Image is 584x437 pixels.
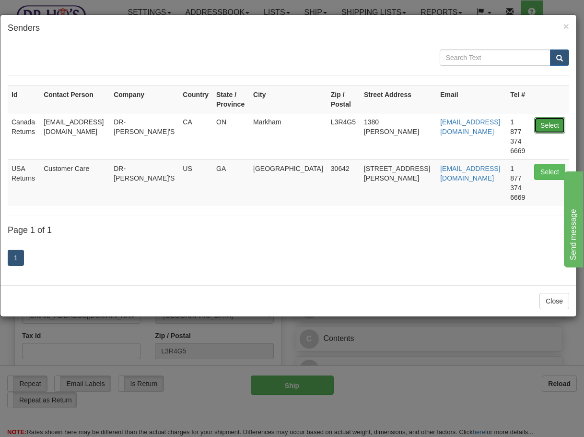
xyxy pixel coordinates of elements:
[440,165,500,182] a: [EMAIL_ADDRESS][DOMAIN_NAME]
[360,113,436,159] td: 1380 [PERSON_NAME]
[8,85,40,113] th: Id
[506,85,530,113] th: Tel #
[212,159,249,206] td: GA
[506,113,530,159] td: 1 877 374 6669
[563,21,569,31] button: Close
[212,113,249,159] td: ON
[436,85,506,113] th: Email
[440,118,500,135] a: [EMAIL_ADDRESS][DOMAIN_NAME]
[249,113,327,159] td: Markham
[360,159,436,206] td: [STREET_ADDRESS][PERSON_NAME]
[179,113,212,159] td: CA
[539,293,569,309] button: Close
[8,226,569,235] h4: Page 1 of 1
[110,113,179,159] td: DR-[PERSON_NAME]'S
[40,159,110,206] td: Customer Care
[179,159,212,206] td: US
[563,21,569,32] span: ×
[327,85,360,113] th: Zip / Postal
[249,159,327,206] td: [GEOGRAPHIC_DATA]
[534,117,565,134] button: Select
[40,113,110,159] td: [EMAIL_ADDRESS][DOMAIN_NAME]
[110,85,179,113] th: Company
[562,170,583,267] iframe: chat widget
[327,159,360,206] td: 30642
[8,250,24,266] a: 1
[360,85,436,113] th: Street Address
[327,113,360,159] td: L3R4G5
[506,159,530,206] td: 1 877 374 6669
[179,85,212,113] th: Country
[40,85,110,113] th: Contact Person
[8,22,569,35] h4: Senders
[212,85,249,113] th: State / Province
[110,159,179,206] td: DR-[PERSON_NAME]'S
[249,85,327,113] th: City
[8,113,40,159] td: Canada Returns
[534,164,565,180] button: Select
[440,49,550,66] input: Search Text
[8,159,40,206] td: USA Returns
[7,6,89,17] div: Send message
